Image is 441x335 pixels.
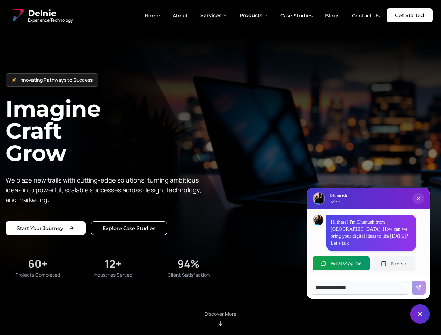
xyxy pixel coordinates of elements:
span: Industries Served [94,271,132,278]
span: Delnie [28,8,73,19]
button: Products [234,8,273,22]
div: Scroll to About section [205,311,236,327]
p: We blaze new trails with cutting-edge solutions, turning ambitious ideas into powerful, scalable ... [6,175,207,204]
a: Start your project with us [6,221,86,235]
a: Blogs [319,10,345,22]
span: Projects Completed [15,271,60,278]
a: Case Studies [275,10,318,22]
p: Delnie [329,199,347,205]
a: Delnie Logo Full [8,7,73,24]
button: WhatsApp me [313,256,370,270]
div: 60+ [28,258,47,270]
a: Get Started [387,8,433,22]
span: Client Satisfaction [168,271,210,278]
nav: Main [139,8,385,22]
p: Hi there! I'm Dhanush from [GEOGRAPHIC_DATA]. How can we bring your digital ideas to life [DATE]?... [331,219,412,247]
h1: Imagine Craft Grow [6,98,221,164]
a: Explore our solutions [91,221,167,235]
img: Delnie Logo [8,7,25,24]
a: Contact Us [346,10,385,22]
span: Innovating Pathways to Success [19,76,93,83]
div: 94% [177,258,200,270]
a: Home [139,10,166,22]
p: Discover More [205,311,236,318]
button: Services [195,8,233,22]
img: Dhanush [313,215,323,225]
button: Book slot [373,256,415,270]
button: Close chat popup [412,193,424,204]
span: Experience Technology [28,17,73,23]
h3: Dhanush [329,192,347,199]
a: About [167,10,193,22]
button: Close chat [410,304,430,324]
img: Delnie Logo [313,193,324,204]
div: 12+ [105,258,122,270]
